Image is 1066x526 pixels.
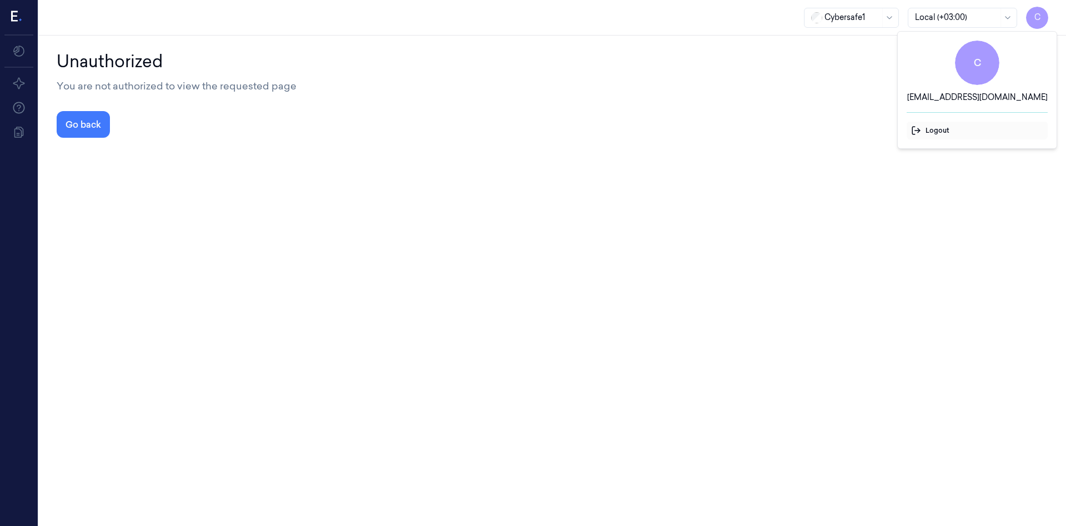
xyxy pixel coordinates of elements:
div: Unauthorized [57,49,1048,74]
span: C [955,41,999,85]
div: You are not authorized to view the requested page [57,78,1048,93]
button: Go back [57,111,110,138]
span: Logout [911,126,1043,136]
button: Logout [907,122,1048,139]
button: C [1026,7,1048,29]
span: [EMAIL_ADDRESS][DOMAIN_NAME] [907,92,1048,103]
